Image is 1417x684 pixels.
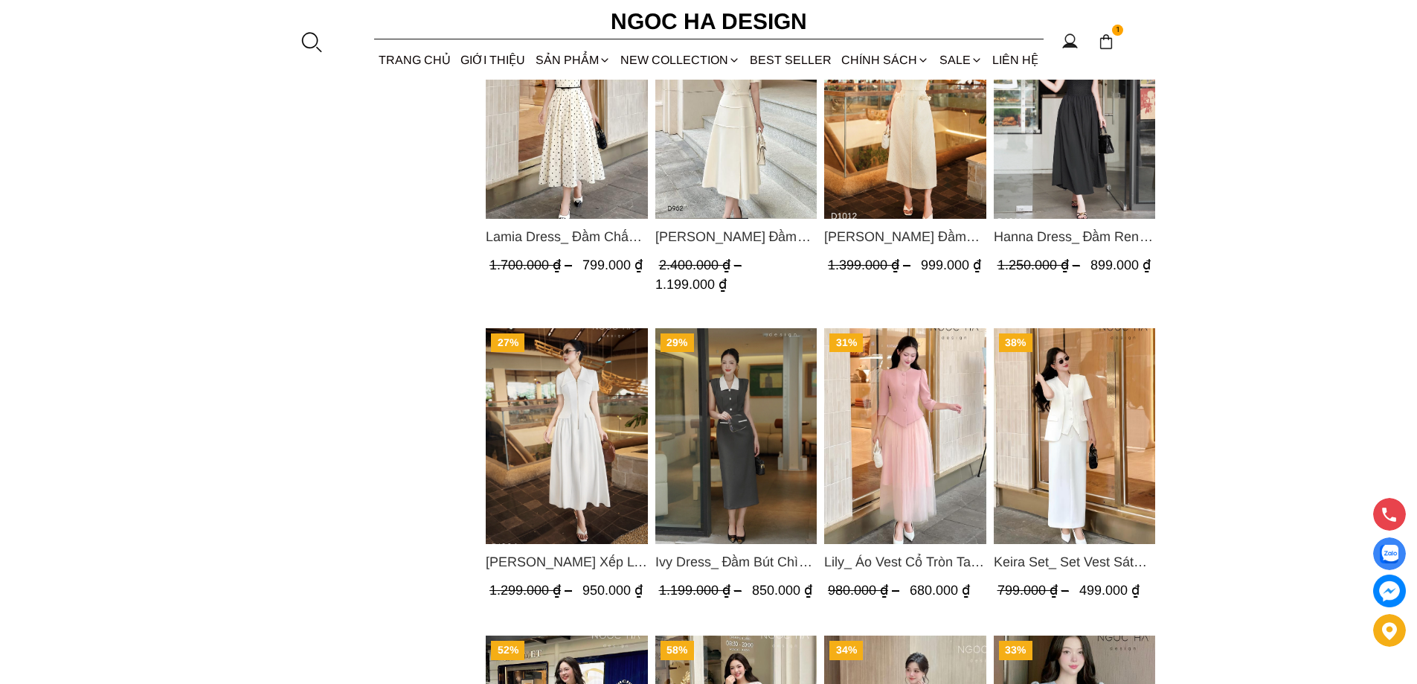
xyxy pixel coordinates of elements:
[486,3,648,219] a: Product image - Lamia Dress_ Đầm Chấm Bi Cổ Vest Màu Kem D1003
[1079,583,1139,598] span: 499.000 ₫
[655,552,817,572] a: Link to Ivy Dress_ Đầm Bút Chì Vai Chờm Màu Ghi Mix Cổ Trắng D1005
[615,40,745,80] a: NEW COLLECTION
[993,328,1155,544] img: Keira Set_ Set Vest Sát Nách Kết Hợp Chân Váy Bút Chì Mix Áo Khoác BJ141+ A1083
[655,3,817,219] a: Product image - Louisa Dress_ Đầm Cổ Vest Cài Hoa Tùng May Gân Nổi Kèm Đai Màu Bee D952
[655,328,817,544] a: Product image - Ivy Dress_ Đầm Bút Chì Vai Chờm Màu Ghi Mix Cổ Trắng D1005
[655,328,817,544] img: Ivy Dress_ Đầm Bút Chì Vai Chờm Màu Ghi Mix Cổ Trắng D1005
[655,226,817,247] span: [PERSON_NAME] Đầm Cổ Vest Cài Hoa Tùng May Gân Nổi Kèm Đai Màu Bee D952
[824,226,986,247] a: Link to Catherine Dress_ Đầm Ren Đính Hoa Túi Màu Kem D1012
[745,40,837,80] a: BEST SELLER
[486,3,648,219] img: Lamia Dress_ Đầm Chấm Bi Cổ Vest Màu Kem D1003
[993,226,1155,247] a: Link to Hanna Dress_ Đầm Ren Mix Vải Thô Màu Đen D1011
[934,40,987,80] a: SALE
[828,583,903,598] span: 980.000 ₫
[997,258,1083,272] span: 1.250.000 ₫
[828,258,914,272] span: 1.399.000 ₫
[824,328,986,544] a: Product image - Lily_ Áo Vest Cổ Tròn Tay Lừng Mix Chân Váy Lưới Màu Hồng A1082+CV140
[1380,545,1398,563] img: Display image
[993,226,1155,247] span: Hanna Dress_ Đầm Ren Mix Vải Thô Màu Đen D1011
[658,258,745,272] span: 2.400.000 ₫
[993,3,1155,219] img: Hanna Dress_ Đầm Ren Mix Vải Thô Màu Đen D1011
[824,328,986,544] img: Lily_ Áo Vest Cổ Tròn Tay Lừng Mix Chân Váy Lưới Màu Hồng A1082+CV140
[824,3,986,219] a: Product image - Catherine Dress_ Đầm Ren Đính Hoa Túi Màu Kem D1012
[824,552,986,572] span: Lily_ Áo Vest Cổ Tròn Tay Lừng Mix Chân Váy Lưới Màu Hồng A1082+CV140
[374,40,456,80] a: TRANG CHỦ
[1090,258,1150,272] span: 899.000 ₫
[993,3,1155,219] a: Product image - Hanna Dress_ Đầm Ren Mix Vải Thô Màu Đen D1011
[489,583,576,598] span: 1.299.000 ₫
[486,226,648,247] span: Lamia Dress_ Đầm Chấm Bi Cổ Vest Màu Kem D1003
[658,583,745,598] span: 1.199.000 ₫
[993,552,1155,572] a: Link to Keira Set_ Set Vest Sát Nách Kết Hợp Chân Váy Bút Chì Mix Áo Khoác BJ141+ A1083
[582,583,643,598] span: 950.000 ₫
[910,583,970,598] span: 680.000 ₫
[824,3,986,219] img: Catherine Dress_ Đầm Ren Đính Hoa Túi Màu Kem D1012
[921,258,981,272] span: 999.000 ₫
[530,40,615,80] div: SẢN PHẨM
[655,3,817,219] img: Louisa Dress_ Đầm Cổ Vest Cài Hoa Tùng May Gân Nổi Kèm Đai Màu Bee D952
[987,40,1043,80] a: LIÊN HỆ
[824,226,986,247] span: [PERSON_NAME] Đầm Ren Đính Hoa Túi Màu Kem D1012
[824,552,986,572] a: Link to Lily_ Áo Vest Cổ Tròn Tay Lừng Mix Chân Váy Lưới Màu Hồng A1082+CV140
[456,40,530,80] a: GIỚI THIỆU
[751,583,812,598] span: 850.000 ₫
[837,40,934,80] div: Chính sách
[489,258,576,272] span: 1.700.000 ₫
[993,552,1155,572] span: Keira Set_ Set Vest Sát Nách Kết Hợp Chân Váy Bút Chì Mix Áo Khoác BJ141+ A1083
[486,328,648,544] a: Product image - Ella Dress_Đầm Xếp Ly Xòe Khóa Đồng Màu Trắng D1006
[1373,575,1406,607] a: messenger
[1112,25,1124,36] span: 1
[997,583,1072,598] span: 799.000 ₫
[486,328,648,544] img: Ella Dress_Đầm Xếp Ly Xòe Khóa Đồng Màu Trắng D1006
[655,226,817,247] a: Link to Louisa Dress_ Đầm Cổ Vest Cài Hoa Tùng May Gân Nổi Kèm Đai Màu Bee D952
[582,258,643,272] span: 799.000 ₫
[1373,537,1406,570] a: Display image
[486,552,648,572] span: [PERSON_NAME] Xếp Ly Xòe Khóa Đồng Màu Trắng D1006
[486,226,648,247] a: Link to Lamia Dress_ Đầm Chấm Bi Cổ Vest Màu Kem D1003
[1098,33,1114,50] img: img-CART-ICON-ksit0nf1
[993,328,1155,544] a: Product image - Keira Set_ Set Vest Sát Nách Kết Hợp Chân Váy Bút Chì Mix Áo Khoác BJ141+ A1083
[655,552,817,572] span: Ivy Dress_ Đầm Bút Chì Vai Chờm Màu Ghi Mix Cổ Trắng D1005
[655,277,726,292] span: 1.199.000 ₫
[486,552,648,572] a: Link to Ella Dress_Đầm Xếp Ly Xòe Khóa Đồng Màu Trắng D1006
[597,4,820,39] a: Ngoc Ha Design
